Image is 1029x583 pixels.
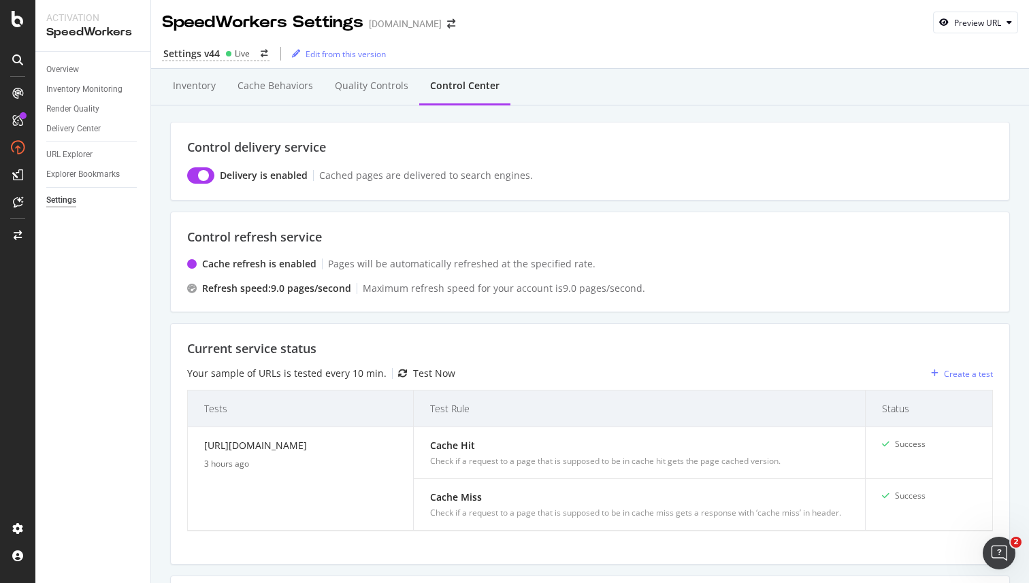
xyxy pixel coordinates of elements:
div: Current service status [187,340,993,358]
div: Control Center [430,79,500,93]
span: Status [882,401,973,416]
div: [URL][DOMAIN_NAME] [204,438,397,458]
div: Control delivery service [187,139,993,156]
div: Check if a request to a page that is supposed to be in cache miss gets a response with ‘cache mis... [430,507,849,519]
div: Test Now [413,367,455,380]
div: Delivery is enabled [220,169,308,182]
div: Maximum refresh speed for your account is 9.0 pages /second. [363,282,645,295]
span: Test Rule [430,401,845,416]
div: Cache Miss [430,490,849,504]
div: Cache behaviors [238,79,313,93]
button: Create a test [926,363,993,384]
span: 2 [1011,537,1022,548]
div: Explorer Bookmarks [46,167,120,182]
div: Cached pages are delivered to search engines. [319,169,533,182]
div: Pages will be automatically refreshed at the specified rate. [328,257,595,271]
a: URL Explorer [46,148,141,162]
div: Inventory [173,79,216,93]
div: Overview [46,63,79,77]
div: Success [895,490,926,502]
span: Tests [204,401,393,416]
div: Activation [46,11,140,24]
button: Edit from this version [287,43,386,65]
div: Cache Hit [430,438,849,452]
div: [DOMAIN_NAME] [369,17,442,31]
div: Delivery Center [46,122,101,136]
button: Preview URL [933,12,1018,33]
div: Quality Controls [335,79,408,93]
div: arrow-right-arrow-left [447,19,455,29]
div: Success [895,438,926,450]
div: Create a test [944,368,993,380]
div: Render Quality [46,102,99,116]
div: Settings [46,193,76,207]
div: Cache refresh is enabled [202,257,316,271]
div: arrow-right-arrow-left [261,50,268,58]
a: Delivery Center [46,122,141,136]
a: Overview [46,63,141,77]
div: Edit from this version [306,48,386,60]
div: Preview URL [954,17,1001,29]
iframe: Intercom live chat [983,537,1015,569]
div: Settings v44 [163,47,220,61]
div: SpeedWorkers [46,24,140,40]
div: Control refresh service [187,229,993,246]
div: Your sample of URLs is tested every 10 min. [187,367,387,380]
a: Render Quality [46,102,141,116]
div: Refresh speed: 9.0 pages /second [202,282,351,295]
div: Live [235,48,250,59]
div: 3 hours ago [204,458,397,470]
div: Check if a request to a page that is supposed to be in cache hit gets the page cached version. [430,455,849,467]
div: SpeedWorkers Settings [162,11,363,34]
div: Inventory Monitoring [46,82,122,97]
div: URL Explorer [46,148,93,162]
a: Settings [46,193,141,207]
a: Inventory Monitoring [46,82,141,97]
a: Explorer Bookmarks [46,167,141,182]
